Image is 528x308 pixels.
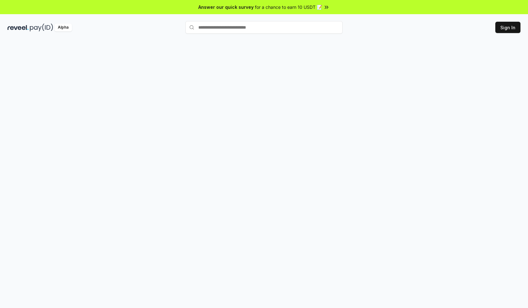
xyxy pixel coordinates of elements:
[255,4,322,10] span: for a chance to earn 10 USDT 📝
[8,24,29,31] img: reveel_dark
[54,24,72,31] div: Alpha
[198,4,254,10] span: Answer our quick survey
[495,22,520,33] button: Sign In
[30,24,53,31] img: pay_id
